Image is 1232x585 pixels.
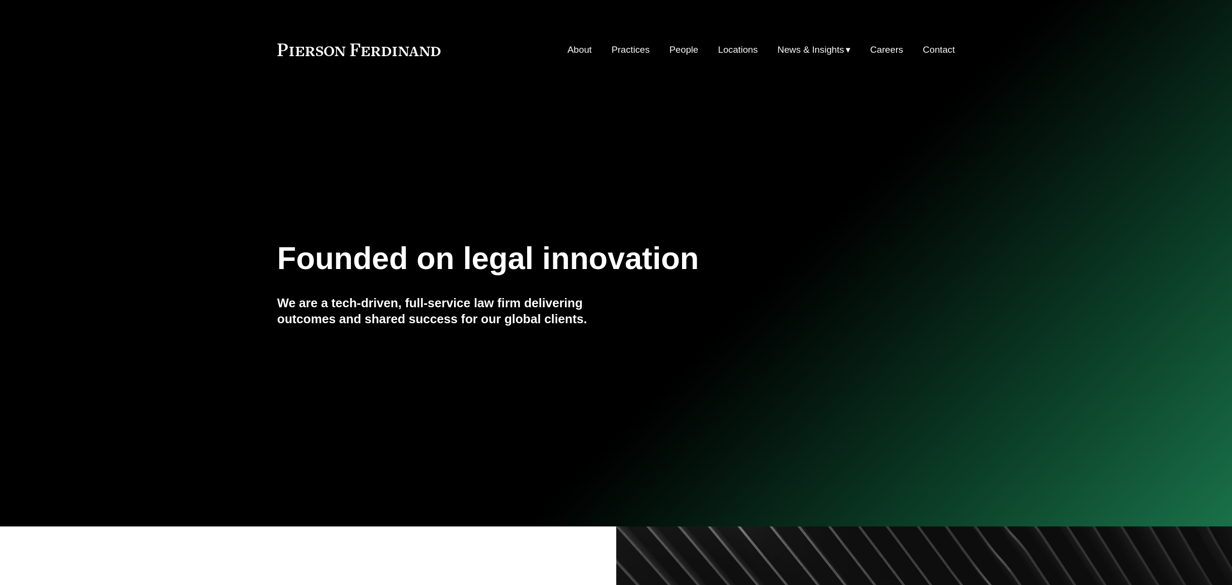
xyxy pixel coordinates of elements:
[923,41,955,59] a: Contact
[777,42,844,59] span: News & Insights
[870,41,903,59] a: Careers
[669,41,699,59] a: People
[277,241,842,276] h1: Founded on legal innovation
[718,41,758,59] a: Locations
[567,41,592,59] a: About
[611,41,650,59] a: Practices
[277,295,616,327] h4: We are a tech-driven, full-service law firm delivering outcomes and shared success for our global...
[777,41,851,59] a: folder dropdown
